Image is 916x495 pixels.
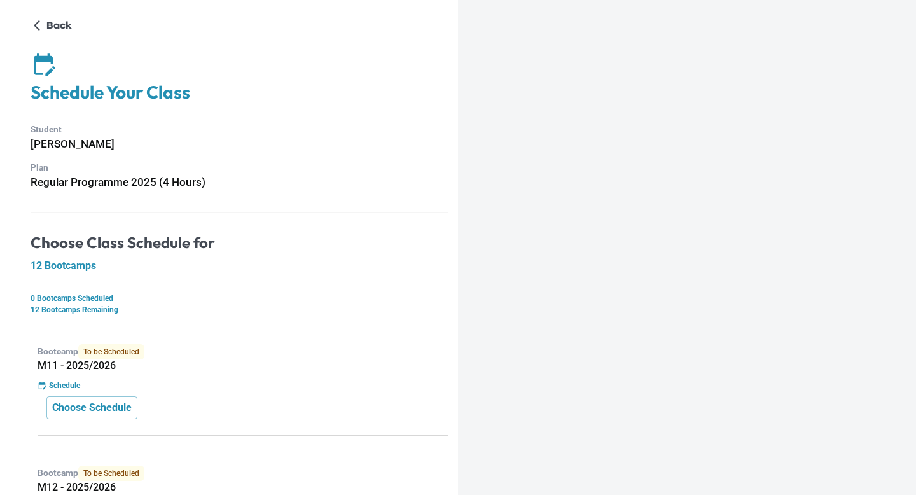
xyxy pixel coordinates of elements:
h4: Choose Class Schedule for [31,234,448,253]
p: Bootcamp [38,466,448,481]
h6: [PERSON_NAME] [31,136,448,153]
h4: Schedule Your Class [31,81,448,104]
h5: M12 - 2025/2026 [38,481,448,494]
p: Bootcamp [38,344,448,359]
h5: M11 - 2025/2026 [38,359,448,372]
p: Student [31,123,448,136]
p: Choose Schedule [52,400,132,415]
h5: 12 Bootcamps [31,260,448,272]
h6: Regular Programme 2025 (4 Hours) [31,174,448,191]
p: 0 Bootcamps Scheduled [31,293,448,304]
button: Choose Schedule [46,396,137,419]
p: Schedule [49,380,80,391]
p: Back [46,18,72,33]
span: To be Scheduled [78,466,144,481]
p: 12 Bootcamps Remaining [31,304,448,316]
p: Plan [31,161,448,174]
button: Back [31,15,77,36]
span: To be Scheduled [78,344,144,359]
